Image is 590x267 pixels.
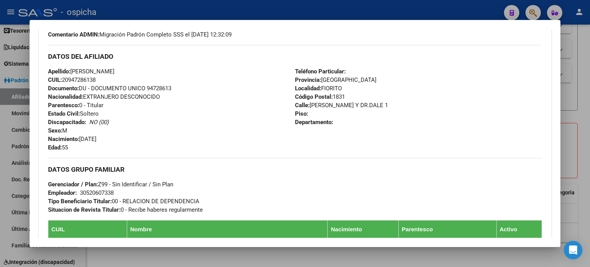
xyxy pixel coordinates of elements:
strong: Gerenciador / Plan: [48,181,98,188]
div: Open Intercom Messenger [564,241,582,259]
h3: DATOS GRUPO FAMILIAR [48,165,542,174]
strong: Apellido: [48,68,70,75]
strong: Provincia: [295,76,321,83]
span: 00 - RELACION DE DEPENDENCIA [48,198,199,205]
strong: Localidad: [295,85,321,92]
th: CUIL [48,221,127,239]
th: Activo [496,221,542,239]
strong: Calle: [295,102,310,109]
strong: Documento: [48,85,79,92]
strong: Teléfono Particular: [295,68,346,75]
th: Nacimiento [328,221,399,239]
span: 0 - Recibe haberes regularmente [48,206,203,213]
strong: Código Postal: [295,93,333,100]
strong: Edad: [48,144,62,151]
strong: Estado Civil: [48,110,80,117]
span: DU - DOCUMENTO UNICO 94728613 [48,85,171,92]
span: [PERSON_NAME] Y DR.DALE 1 [295,102,388,109]
strong: Departamento: [295,119,333,126]
strong: Empleador: [48,189,77,196]
span: EXTRANJERO DESCONOCIDO [48,93,160,100]
strong: Situacion de Revista Titular: [48,206,121,213]
span: Z99 - Sin Identificar / Sin Plan [48,181,173,188]
span: M [48,127,67,134]
strong: Tipo Beneficiario Titular: [48,198,112,205]
strong: Piso: [295,110,308,117]
h3: DATOS DEL AFILIADO [48,52,542,61]
div: 30520607338 [80,189,114,197]
span: 0 - Titular [48,102,103,109]
strong: Sexo: [48,127,62,134]
span: 20947286138 [48,76,96,83]
span: [GEOGRAPHIC_DATA] [295,76,376,83]
strong: CUIL: [48,76,62,83]
span: Soltero [48,110,99,117]
th: Nombre [127,221,328,239]
span: 55 [48,144,68,151]
span: [DATE] [48,136,96,143]
strong: Discapacitado: [48,119,86,126]
strong: Nacionalidad: [48,93,83,100]
span: 1831 [295,93,345,100]
span: Migración Padrón Completo SSS el [DATE] 12:32:09 [48,30,232,39]
th: Parentesco [399,221,497,239]
span: [PERSON_NAME] [48,68,114,75]
i: NO (00) [89,119,109,126]
strong: Parentesco: [48,102,79,109]
span: FIORITO [295,85,342,92]
strong: Nacimiento: [48,136,79,143]
strong: Comentario ADMIN: [48,31,99,38]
